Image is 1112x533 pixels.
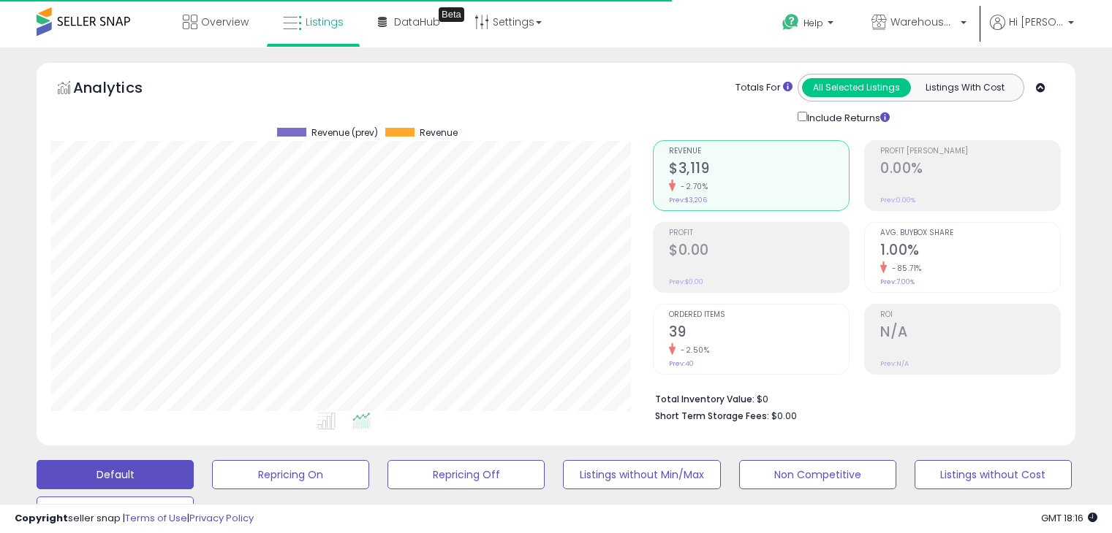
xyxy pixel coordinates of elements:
small: Prev: 0.00% [880,196,915,204]
i: Get Help [782,13,800,31]
a: Hi [PERSON_NAME] [990,15,1074,47]
span: Overview [201,15,249,29]
h2: 0.00% [880,160,1060,180]
button: Deactivated & In Stock [37,496,194,526]
li: $0 [655,389,1050,407]
button: Non Competitive [739,460,896,489]
button: All Selected Listings [802,78,911,97]
h2: 39 [669,323,849,343]
span: Revenue [669,147,849,156]
span: Revenue [420,128,458,138]
h2: 1.00% [880,242,1060,261]
span: Profit [PERSON_NAME] [880,147,1060,156]
a: Help [771,2,848,47]
span: $0.00 [771,409,797,423]
h2: N/A [880,323,1060,343]
small: -2.50% [676,345,709,356]
button: Default [37,460,194,489]
small: Prev: 40 [669,359,694,368]
small: -85.71% [887,263,922,274]
div: Include Returns [787,109,907,126]
div: Totals For [735,81,793,95]
span: DataHub [394,15,440,29]
h2: $3,119 [669,160,849,180]
span: Help [803,17,823,29]
strong: Copyright [15,511,68,525]
h2: $0.00 [669,242,849,261]
span: Ordered Items [669,311,849,319]
b: Short Term Storage Fees: [655,410,769,422]
span: Revenue (prev) [311,128,378,138]
button: Listings without Cost [915,460,1072,489]
button: Repricing On [212,460,369,489]
span: Profit [669,229,849,237]
h5: Analytics [73,77,171,101]
small: -2.70% [676,181,708,192]
small: Prev: $0.00 [669,277,703,286]
b: Total Inventory Value: [655,393,754,405]
button: Listings With Cost [910,78,1019,97]
small: Prev: N/A [880,359,909,368]
span: Hi [PERSON_NAME] [1009,15,1064,29]
small: Prev: $3,206 [669,196,707,204]
small: Prev: 7.00% [880,277,915,286]
span: 2025-09-17 18:16 GMT [1041,511,1097,525]
a: Privacy Policy [189,511,254,525]
button: Listings without Min/Max [563,460,720,489]
button: Repricing Off [387,460,545,489]
span: Avg. Buybox Share [880,229,1060,237]
span: ROI [880,311,1060,319]
div: Tooltip anchor [439,7,464,22]
a: Terms of Use [125,511,187,525]
span: Warehouse Limited [890,15,956,29]
span: Listings [306,15,344,29]
div: seller snap | | [15,512,254,526]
